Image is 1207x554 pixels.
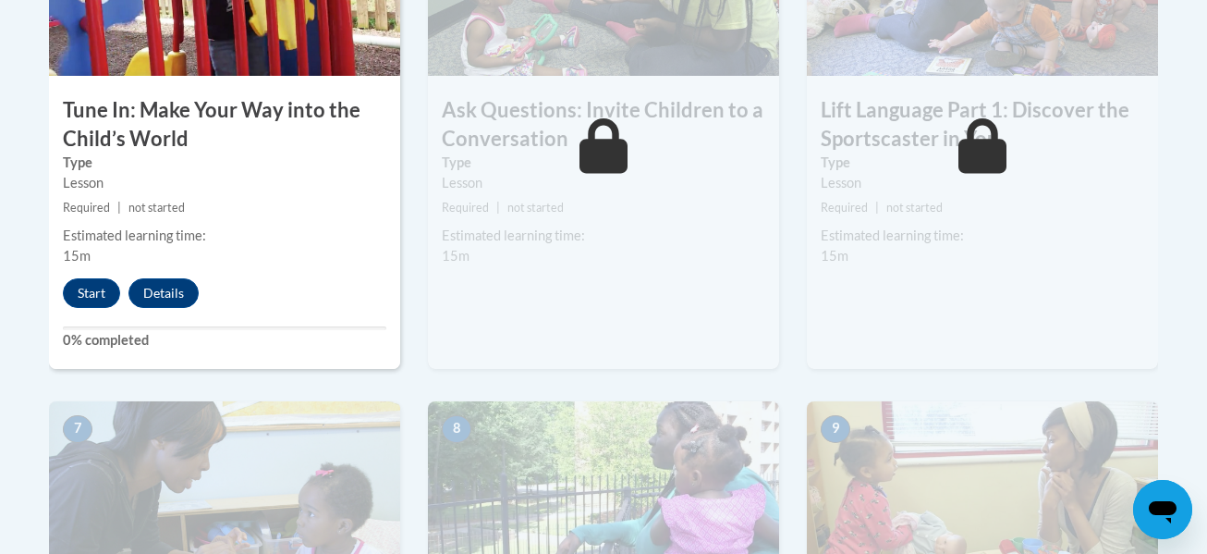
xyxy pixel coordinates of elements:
[507,201,564,215] span: not started
[63,248,91,264] span: 15m
[821,153,1144,173] label: Type
[442,153,765,173] label: Type
[63,278,120,308] button: Start
[821,415,850,443] span: 9
[821,248,848,264] span: 15m
[442,173,765,193] div: Lesson
[496,201,500,215] span: |
[442,226,765,246] div: Estimated learning time:
[821,201,868,215] span: Required
[875,201,879,215] span: |
[128,278,199,308] button: Details
[821,173,1144,193] div: Lesson
[442,201,489,215] span: Required
[128,201,185,215] span: not started
[1133,480,1192,539] iframe: Button to launch messaging window
[63,415,92,443] span: 7
[63,173,386,193] div: Lesson
[49,96,400,154] h3: Tune In: Make Your Way into the Child’s World
[442,248,469,264] span: 15m
[807,96,1158,154] h3: Lift Language Part 1: Discover the Sportscaster in You
[886,201,943,215] span: not started
[63,330,386,351] label: 0% completed
[63,153,386,173] label: Type
[428,96,779,154] h3: Ask Questions: Invite Children to a Conversation
[63,226,386,246] div: Estimated learning time:
[63,201,110,215] span: Required
[821,226,1144,246] div: Estimated learning time:
[117,201,121,215] span: |
[442,415,471,443] span: 8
